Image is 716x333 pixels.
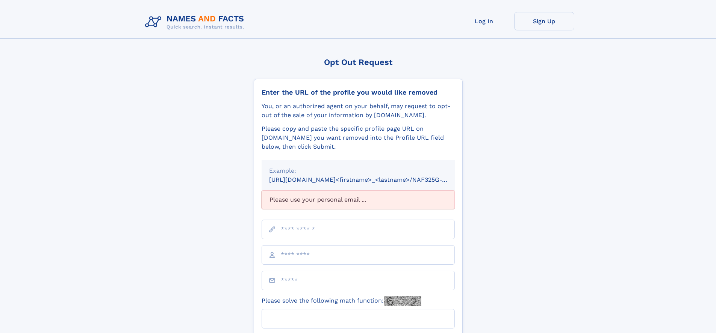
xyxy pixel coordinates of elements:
a: Log In [454,12,514,30]
div: Opt Out Request [254,57,463,67]
label: Please solve the following math function: [262,296,421,306]
div: Enter the URL of the profile you would like removed [262,88,455,96]
small: [URL][DOMAIN_NAME]<firstname>_<lastname>/NAF325G-xxxxxxxx [269,176,469,183]
div: You, or an authorized agent on your behalf, may request to opt-out of the sale of your informatio... [262,102,455,120]
div: Example: [269,166,447,175]
a: Sign Up [514,12,574,30]
img: Logo Names and Facts [142,12,250,32]
div: Please copy and paste the specific profile page URL on [DOMAIN_NAME] you want removed into the Pr... [262,124,455,151]
div: Please use your personal email ... [262,190,455,209]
